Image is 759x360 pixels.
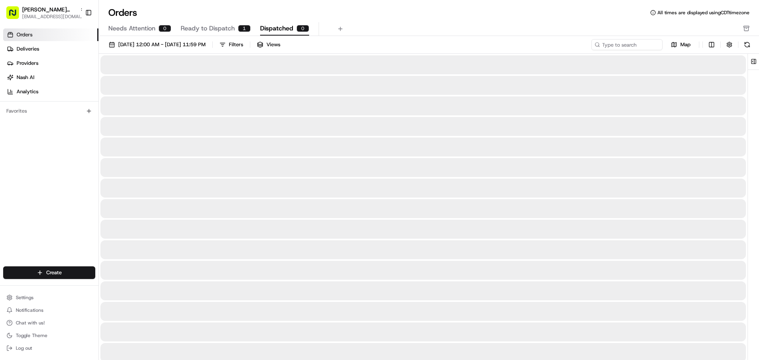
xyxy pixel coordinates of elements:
input: Clear [21,51,130,59]
button: See all [123,101,144,111]
span: [PERSON_NAME][GEOGRAPHIC_DATA] [25,144,108,150]
div: 0 [296,25,309,32]
p: Welcome 👋 [8,32,144,44]
span: All times are displayed using CDT timezone [657,9,750,16]
span: [DATE] 12:00 AM - [DATE] 11:59 PM [118,41,206,48]
span: Pylon [79,196,96,202]
span: Views [266,41,280,48]
button: [DATE] 12:00 AM - [DATE] 11:59 PM [105,39,209,50]
button: Filters [216,39,247,50]
button: Toggle Theme [3,330,95,341]
button: [PERSON_NAME][GEOGRAPHIC_DATA][EMAIL_ADDRESS][DOMAIN_NAME] [3,3,82,22]
span: Providers [17,60,38,67]
a: Deliveries [3,43,98,55]
div: 📗 [8,177,14,184]
button: Chat with us! [3,317,95,328]
span: Needs Attention [108,24,155,33]
img: 1736555255976-a54dd68f-1ca7-489b-9aae-adbdc363a1c4 [16,123,22,129]
button: Views [253,39,284,50]
button: [EMAIL_ADDRESS][DOMAIN_NAME] [22,13,85,20]
a: 💻API Documentation [64,173,130,188]
div: Start new chat [36,75,130,83]
span: • [109,144,112,150]
img: 1736555255976-a54dd68f-1ca7-489b-9aae-adbdc363a1c4 [8,75,22,90]
button: Refresh [742,39,753,50]
div: 0 [159,25,171,32]
button: Log out [3,343,95,354]
span: [PERSON_NAME] [25,123,64,129]
span: Orders [17,31,32,38]
a: Nash AI [3,71,98,84]
div: Filters [229,41,243,48]
span: • [66,123,68,129]
span: Chat with us! [16,320,45,326]
div: 1 [238,25,251,32]
span: Map [680,41,691,48]
button: Map [666,40,696,49]
button: Start new chat [134,78,144,87]
div: We're available if you need us! [36,83,109,90]
span: Create [46,269,62,276]
span: Deliveries [17,45,39,53]
span: Toggle Theme [16,332,47,339]
span: Ready to Dispatch [181,24,235,33]
span: Knowledge Base [16,177,60,185]
button: Create [3,266,95,279]
a: Orders [3,28,98,41]
span: Settings [16,294,34,301]
span: Notifications [16,307,43,313]
span: [DATE] [113,144,130,150]
div: Past conversations [8,103,51,109]
a: Analytics [3,85,98,98]
div: 💻 [67,177,73,184]
img: Snider Plaza [8,136,21,149]
a: Providers [3,57,98,70]
div: Favorites [3,105,95,117]
img: Grace Nketiah [8,115,21,128]
span: Analytics [17,88,38,95]
span: API Documentation [75,177,127,185]
span: Dispatched [260,24,293,33]
span: Nash AI [17,74,34,81]
span: Log out [16,345,32,351]
img: 4920774857489_3d7f54699973ba98c624_72.jpg [17,75,31,90]
span: [DATE] [70,123,86,129]
a: 📗Knowledge Base [5,173,64,188]
button: Settings [3,292,95,303]
img: Nash [8,8,24,24]
h1: Orders [108,6,137,19]
button: Notifications [3,305,95,316]
input: Type to search [591,39,663,50]
a: Powered byPylon [56,196,96,202]
button: [PERSON_NAME][GEOGRAPHIC_DATA] [22,6,77,13]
